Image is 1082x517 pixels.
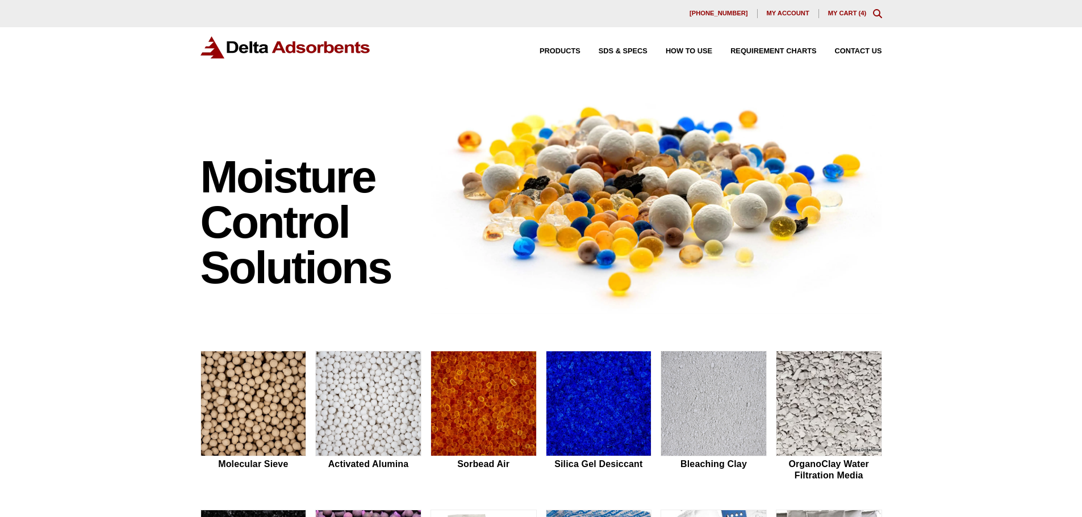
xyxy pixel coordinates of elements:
span: Products [540,48,580,55]
h2: Bleaching Clay [661,459,767,469]
div: Toggle Modal Content [873,9,882,18]
a: My account [758,9,819,18]
h2: Sorbead Air [431,459,537,469]
h2: Molecular Sieve [200,459,307,469]
a: SDS & SPECS [580,48,647,55]
a: Molecular Sieve [200,351,307,482]
h1: Moisture Control Solutions [200,154,420,291]
span: Requirement Charts [730,48,816,55]
a: How to Use [647,48,712,55]
a: My Cart (4) [828,10,867,16]
h2: Silica Gel Desiccant [546,459,652,469]
span: My account [767,10,809,16]
span: [PHONE_NUMBER] [690,10,748,16]
h2: Activated Alumina [315,459,421,469]
a: Activated Alumina [315,351,421,482]
img: Delta Adsorbents [200,36,371,58]
span: SDS & SPECS [599,48,647,55]
span: How to Use [666,48,712,55]
span: 4 [860,10,864,16]
a: Bleaching Clay [661,351,767,482]
a: Contact Us [817,48,882,55]
h2: OrganoClay Water Filtration Media [776,459,882,480]
a: Sorbead Air [431,351,537,482]
a: OrganoClay Water Filtration Media [776,351,882,482]
img: Image [431,86,882,314]
a: Requirement Charts [712,48,816,55]
a: Silica Gel Desiccant [546,351,652,482]
span: Contact Us [835,48,882,55]
a: Products [521,48,580,55]
a: [PHONE_NUMBER] [680,9,758,18]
